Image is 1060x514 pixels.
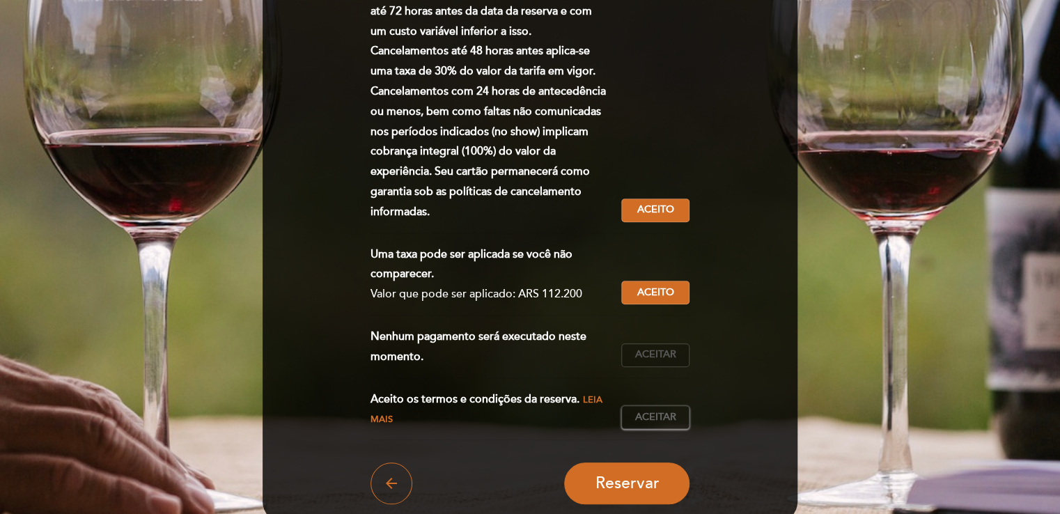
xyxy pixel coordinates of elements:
[371,284,611,304] div: Valor que pode ser aplicado: ARS 112.200
[371,244,611,285] div: Uma taxa pode ser aplicada se você não comparecer.
[371,394,602,426] span: Leia mais
[637,203,674,217] span: Aceito
[371,327,622,367] div: Nenhum pagamento será executado neste momento.
[635,410,676,425] span: Aceitar
[621,343,689,367] button: Aceitar
[621,281,689,304] button: Aceito
[371,462,412,504] button: arrow_back
[637,286,674,300] span: Aceito
[621,405,689,429] button: Aceitar
[621,198,689,222] button: Aceito
[383,475,400,492] i: arrow_back
[564,462,689,504] button: Reservar
[595,474,659,493] span: Reservar
[371,389,622,430] div: Aceito os termos e condições da reserva.
[635,348,676,362] span: Aceitar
